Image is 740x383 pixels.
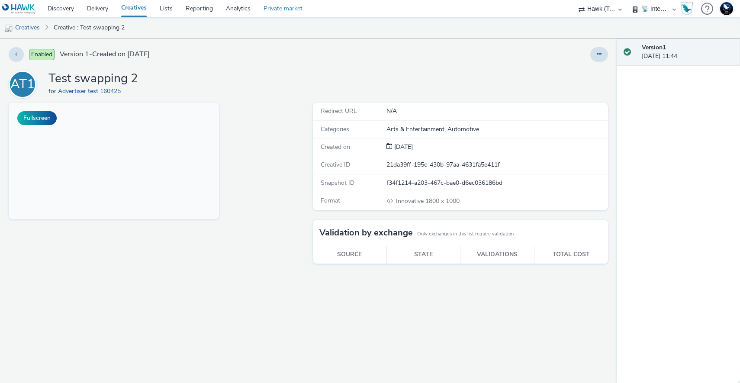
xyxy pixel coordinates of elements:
div: [DATE] 11:44 [642,43,733,61]
div: AT1 [10,72,35,97]
th: Total cost [534,246,608,264]
a: Hawk Academy [680,2,697,16]
img: Support Hawk [720,2,733,15]
th: Validations [460,246,534,264]
h3: Validation by exchange [319,226,413,239]
img: Hawk Academy [680,2,693,16]
span: Creative ID [321,161,350,169]
strong: Version 1 [642,43,666,51]
a: AT1 [9,80,40,88]
small: Only exchanges in this list require validation [417,231,514,238]
span: N/A [386,107,397,115]
span: Version 1 - Created on [DATE] [60,49,150,59]
div: 21da39ff-195c-430b-97aa-4631fa5e411f [386,161,607,169]
th: Source [313,246,387,264]
span: Categories [321,125,349,133]
span: Snapshot ID [321,179,354,187]
h1: Test swapping 2 [48,71,138,87]
div: Creation 28 August 2025, 11:44 [393,143,413,151]
div: f34f1214-a203-467c-bae0-d6ec036186bd [386,179,607,187]
span: Redirect URL [321,107,357,115]
a: Advertiser test 160425 [58,87,124,95]
span: 1800 x 1000 [395,197,460,205]
th: State [386,246,460,264]
button: Fullscreen [17,111,57,125]
div: Arts & Entertainment, Automotive [386,125,607,134]
img: undefined Logo [2,3,35,14]
span: for [48,87,58,95]
img: mobile [4,24,13,32]
span: Enabled [29,49,55,60]
span: Innovative [396,197,425,205]
a: Creative : Test swapping 2 [49,17,129,38]
span: [DATE] [393,143,413,151]
span: Created on [321,143,350,151]
span: Format [321,196,340,205]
